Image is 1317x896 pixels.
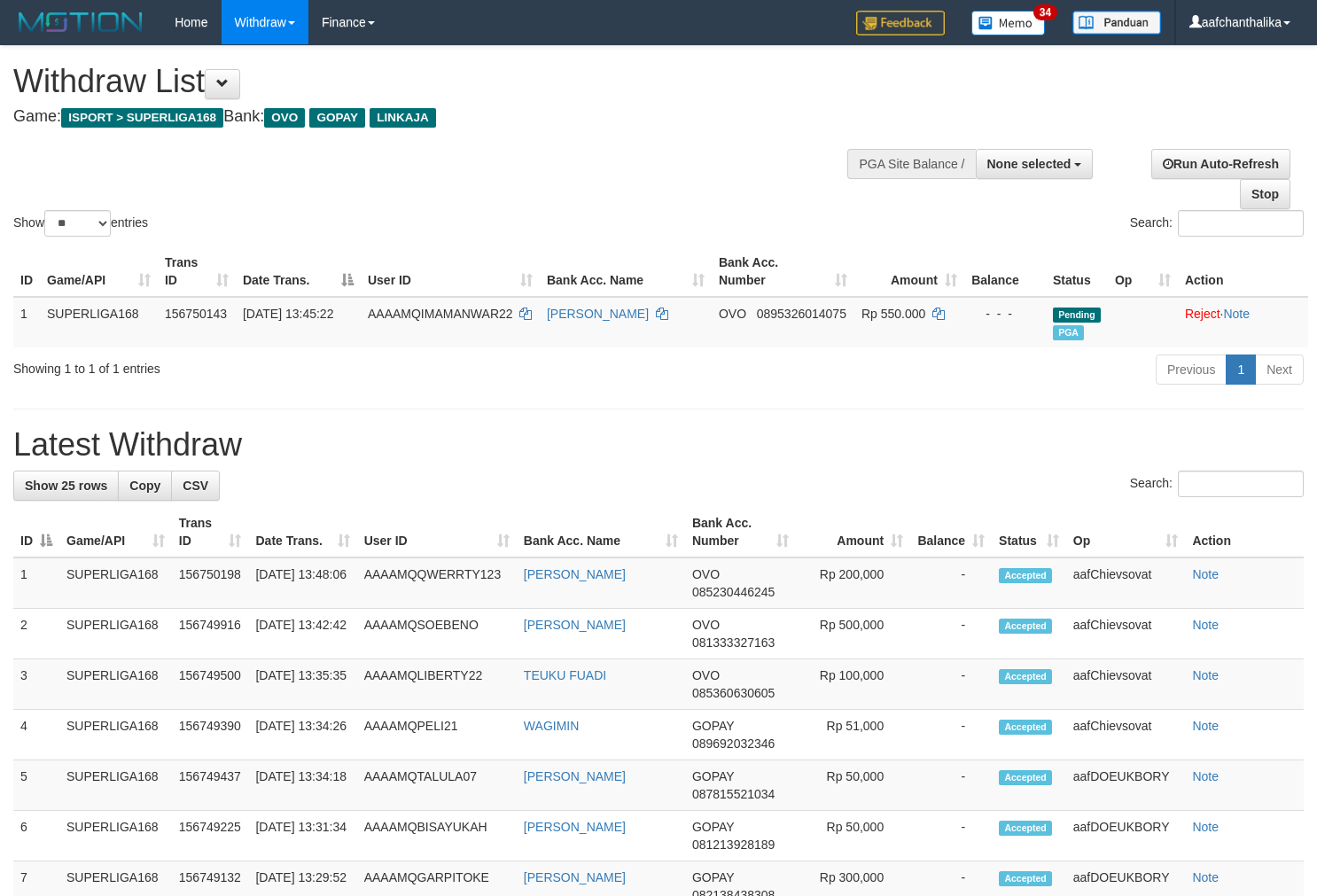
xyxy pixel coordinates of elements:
td: - [910,659,992,710]
a: Reject [1185,307,1220,321]
span: Copy [129,479,160,493]
div: Showing 1 to 1 of 1 entries [13,353,535,378]
a: 1 [1226,355,1256,385]
span: [DATE] 13:45:22 [243,307,333,321]
td: 6 [13,811,59,861]
a: [PERSON_NAME] [547,307,649,321]
span: Show 25 rows [25,479,107,493]
span: 156750143 [165,307,227,321]
th: Trans ID: activate to sort column ascending [172,507,249,557]
th: Date Trans.: activate to sort column descending [236,246,361,297]
select: Showentries [44,210,111,237]
td: SUPERLIGA168 [59,609,172,659]
a: WAGIMIN [524,719,579,733]
span: GOPAY [692,820,734,834]
td: aafChievsovat [1066,609,1186,659]
th: Status [1046,246,1108,297]
span: GOPAY [309,108,365,128]
span: Copy 0895326014075 to clipboard [757,307,846,321]
button: None selected [976,149,1094,179]
span: OVO [692,618,720,632]
td: [DATE] 13:48:06 [248,557,356,609]
td: SUPERLIGA168 [59,811,172,861]
a: Stop [1240,179,1290,209]
td: - [910,557,992,609]
td: - [910,760,992,811]
td: 3 [13,659,59,710]
span: None selected [987,157,1072,171]
span: Accepted [999,770,1052,785]
a: Note [1192,618,1219,632]
td: 156750198 [172,557,249,609]
th: Bank Acc. Number: activate to sort column ascending [685,507,796,557]
a: Note [1192,870,1219,884]
span: GOPAY [692,769,734,783]
td: AAAAMQLIBERTY22 [357,659,517,710]
th: Balance: activate to sort column ascending [910,507,992,557]
td: AAAAMQSOEBENO [357,609,517,659]
span: OVO [264,108,305,128]
td: SUPERLIGA168 [59,659,172,710]
td: 156749390 [172,710,249,760]
td: [DATE] 13:42:42 [248,609,356,659]
a: Show 25 rows [13,471,119,501]
th: Bank Acc. Name: activate to sort column ascending [540,246,712,297]
td: Rp 51,000 [796,710,910,760]
span: Copy 087815521034 to clipboard [692,787,775,801]
td: AAAAMQTALULA07 [357,760,517,811]
span: Accepted [999,821,1052,836]
td: 5 [13,760,59,811]
span: GOPAY [692,870,734,884]
span: Copy 081333327163 to clipboard [692,635,775,650]
td: · [1178,297,1308,347]
h1: Latest Withdraw [13,427,1304,463]
td: 156749500 [172,659,249,710]
th: Op: activate to sort column ascending [1108,246,1178,297]
span: OVO [692,567,720,581]
a: Note [1192,668,1219,682]
h4: Game: Bank: [13,108,861,126]
td: [DATE] 13:34:26 [248,710,356,760]
td: 1 [13,297,40,347]
th: Amount: activate to sort column ascending [854,246,964,297]
td: - [910,710,992,760]
span: Accepted [999,720,1052,735]
th: Game/API: activate to sort column ascending [40,246,158,297]
span: LINKAJA [370,108,436,128]
img: Button%20Memo.svg [971,11,1046,35]
span: CSV [183,479,208,493]
a: Note [1223,307,1250,321]
a: Note [1192,820,1219,834]
h1: Withdraw List [13,64,861,99]
td: Rp 100,000 [796,659,910,710]
a: [PERSON_NAME] [524,567,626,581]
div: - - - [971,305,1039,323]
th: Action [1185,507,1304,557]
th: ID [13,246,40,297]
span: Copy 085230446245 to clipboard [692,585,775,599]
th: Bank Acc. Number: activate to sort column ascending [712,246,854,297]
td: aafDOEUKBORY [1066,811,1186,861]
span: Copy 089692032346 to clipboard [692,736,775,751]
span: Rp 550.000 [861,307,925,321]
td: aafDOEUKBORY [1066,760,1186,811]
a: [PERSON_NAME] [524,769,626,783]
td: 1 [13,557,59,609]
th: Game/API: activate to sort column ascending [59,507,172,557]
td: - [910,811,992,861]
th: Trans ID: activate to sort column ascending [158,246,236,297]
img: MOTION_logo.png [13,9,148,35]
td: 156749916 [172,609,249,659]
td: SUPERLIGA168 [59,710,172,760]
td: 2 [13,609,59,659]
td: - [910,609,992,659]
span: AAAAMQIMAMANWAR22 [368,307,513,321]
th: Action [1178,246,1308,297]
td: [DATE] 13:31:34 [248,811,356,861]
th: Bank Acc. Name: activate to sort column ascending [517,507,685,557]
td: AAAAMQQWERRTY123 [357,557,517,609]
td: AAAAMQPELI21 [357,710,517,760]
span: Accepted [999,568,1052,583]
span: Accepted [999,669,1052,684]
td: 156749437 [172,760,249,811]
